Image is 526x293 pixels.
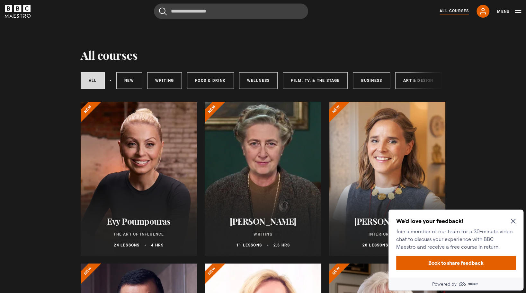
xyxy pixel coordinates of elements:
p: 24 lessons [114,242,139,248]
p: The Art of Influence [88,231,190,237]
p: 20 lessons [362,242,388,248]
a: Art & Design [395,72,441,89]
a: All Courses [440,8,469,14]
p: 11 lessons [236,242,262,248]
a: Evy Poumpouras The Art of Influence 24 lessons 4 hrs New [81,102,197,256]
a: Writing [147,72,182,89]
input: Search [154,4,308,19]
p: 4 hrs [151,242,164,248]
h2: [PERSON_NAME] [212,216,314,226]
h2: Evy Poumpouras [88,216,190,226]
div: Optional study invitation [3,3,138,83]
svg: BBC Maestro [5,5,31,18]
button: Toggle navigation [497,8,521,15]
button: Submit the search query [159,7,167,15]
a: New [116,72,142,89]
p: Interior Design [337,231,438,237]
a: [PERSON_NAME] Interior Design 20 lessons 4 hrs New [329,102,446,256]
p: Writing [212,231,314,237]
h2: [PERSON_NAME] [337,216,438,226]
a: Film, TV, & The Stage [283,72,348,89]
a: [PERSON_NAME] Writing 11 lessons 2.5 hrs New [205,102,321,256]
button: Close Maze Prompt [125,12,130,17]
h1: All courses [81,48,138,62]
button: Book to share feedback [10,49,130,63]
a: Wellness [239,72,278,89]
a: Powered by maze [3,71,138,83]
a: Business [353,72,390,89]
a: All [81,72,105,89]
p: 2.5 hrs [273,242,290,248]
a: Food & Drink [187,72,234,89]
p: Join a member of our team for a 30-minute video chat to discuss your experience with BBC Maestro ... [10,21,127,44]
h2: We'd love your feedback! [10,10,127,18]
